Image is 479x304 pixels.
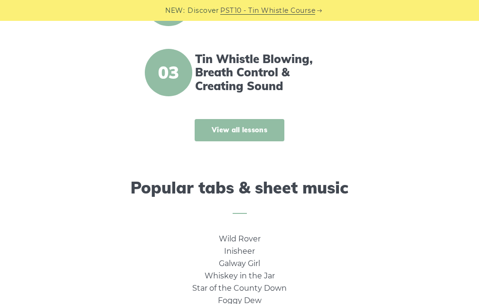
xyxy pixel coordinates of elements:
a: Star of the County Down [192,284,287,293]
h2: Popular tabs & sheet music [14,178,465,214]
a: Galway Girl [219,259,260,268]
span: NEW: [165,5,185,16]
a: Inisheer [224,247,255,256]
a: Tin Whistle Blowing, Breath Control & Creating Sound [195,52,336,93]
span: Discover [188,5,219,16]
a: Whiskey in the Jar [205,271,275,280]
a: View all lessons [195,119,284,141]
a: PST10 - Tin Whistle Course [220,5,315,16]
a: Wild Rover [219,234,261,243]
span: 03 [145,49,192,96]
